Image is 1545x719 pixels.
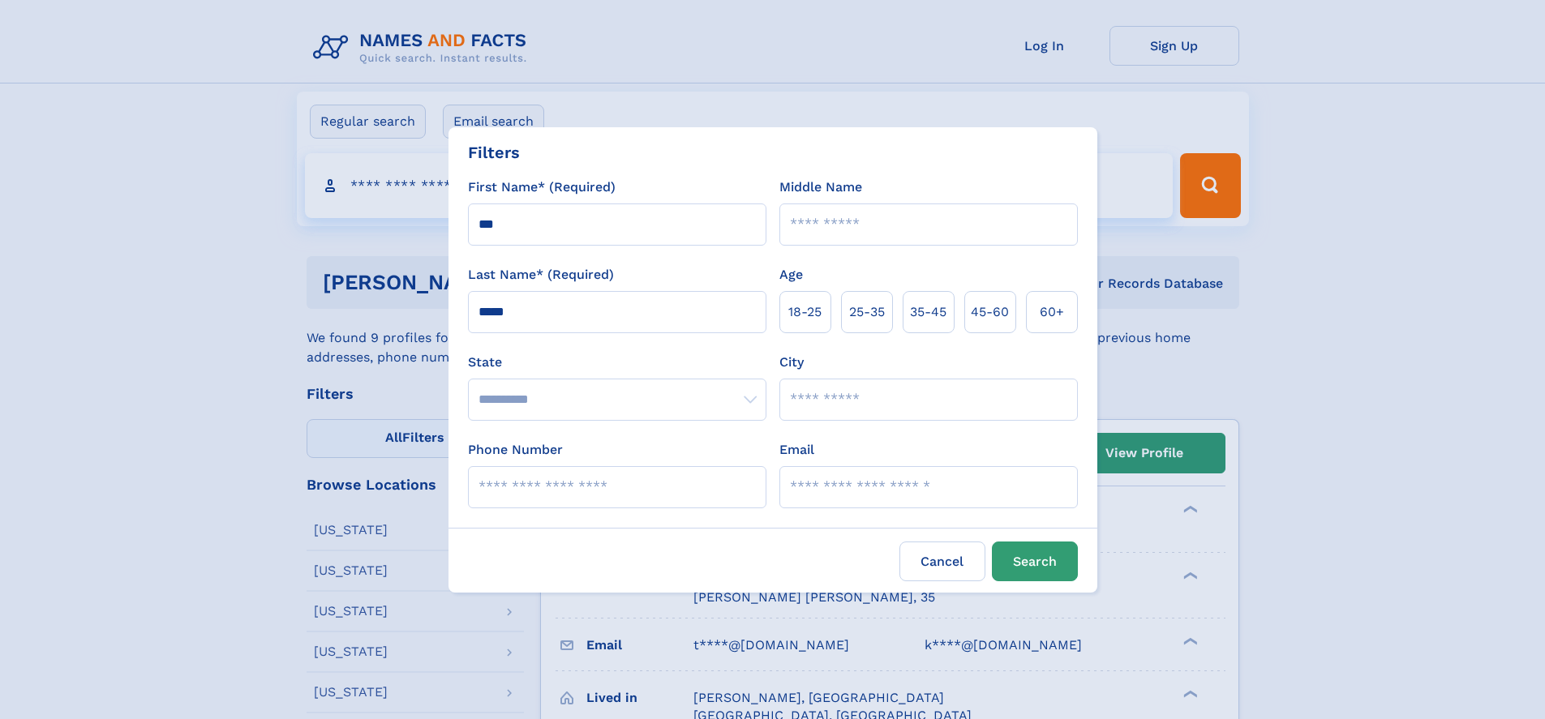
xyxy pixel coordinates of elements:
[788,302,822,322] span: 18‑25
[779,265,803,285] label: Age
[468,265,614,285] label: Last Name* (Required)
[849,302,885,322] span: 25‑35
[1040,302,1064,322] span: 60+
[971,302,1009,322] span: 45‑60
[779,440,814,460] label: Email
[468,178,616,197] label: First Name* (Required)
[779,178,862,197] label: Middle Name
[779,353,804,372] label: City
[992,541,1078,581] button: Search
[910,302,946,322] span: 35‑45
[468,140,520,165] div: Filters
[468,440,563,460] label: Phone Number
[899,541,985,581] label: Cancel
[468,353,766,372] label: State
